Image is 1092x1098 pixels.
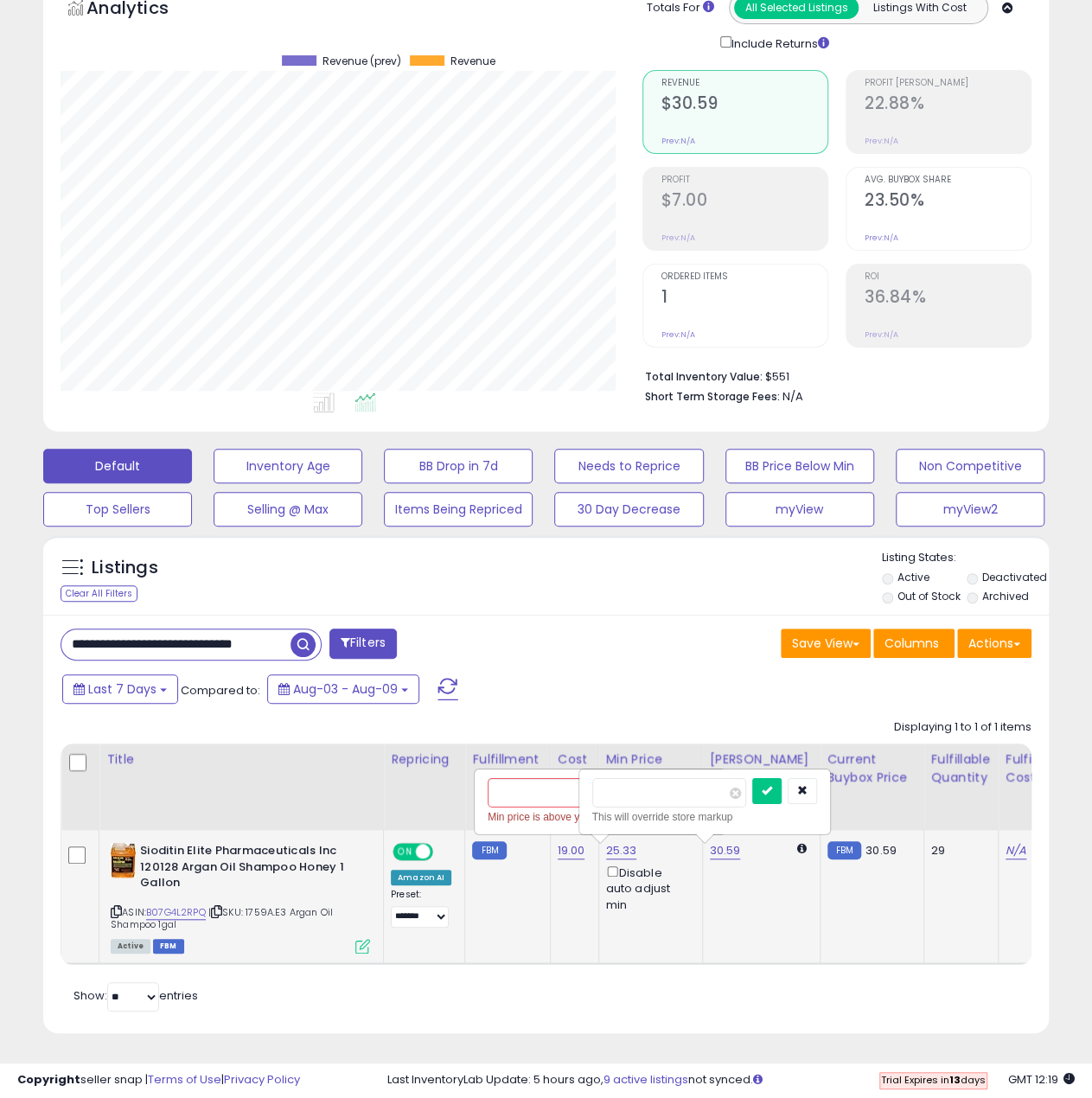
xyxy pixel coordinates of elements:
span: Revenue [661,79,827,88]
span: Aug-03 - Aug-09 [293,680,398,698]
div: Last InventoryLab Update: 5 hours ago, not synced. [387,1072,1075,1088]
a: N/A [1006,842,1026,859]
span: Ordered Items [661,272,827,282]
a: 9 active listings [603,1071,688,1088]
b: 13 [949,1073,961,1087]
small: Prev: N/A [661,136,695,146]
span: All listings currently available for purchase on Amazon [111,939,150,954]
h2: $30.59 [661,93,827,117]
button: Last 7 Days [62,674,178,704]
div: 29 [931,843,985,859]
small: FBM [472,841,506,859]
div: Current Buybox Price [827,750,916,787]
span: ON [394,845,416,859]
small: Prev: N/A [865,233,898,243]
span: Profit [661,176,827,185]
div: Repricing [391,750,457,769]
button: 30 Day Decrease [554,492,703,527]
div: Preset: [391,889,451,928]
span: Avg. Buybox Share [865,176,1031,185]
span: Compared to: [181,682,260,699]
div: Min price is above your Max price [488,808,712,826]
small: Prev: N/A [661,233,695,243]
button: Save View [781,629,871,658]
div: seller snap | | [17,1072,300,1088]
button: Default [43,449,192,483]
small: Prev: N/A [661,329,695,340]
div: Title [106,750,376,769]
button: myView [725,492,874,527]
b: Short Term Storage Fees: [645,389,780,404]
div: Amazon AI [391,870,451,885]
button: Columns [873,629,955,658]
div: Clear All Filters [61,585,137,602]
div: Min Price [606,750,695,769]
span: Profit [PERSON_NAME] [865,79,1031,88]
span: OFF [431,845,458,859]
label: Deactivated [981,570,1046,584]
button: Actions [957,629,1031,658]
button: Selling @ Max [214,492,362,527]
span: 2025-08-17 12:19 GMT [1008,1071,1075,1088]
label: Archived [981,589,1028,603]
label: Out of Stock [897,589,961,603]
small: Prev: N/A [865,329,898,340]
span: Revenue (prev) [322,55,401,67]
a: 19.00 [558,842,585,859]
button: Top Sellers [43,492,192,527]
div: This will override store markup [592,808,817,826]
div: Disable auto adjust min [606,863,689,913]
div: ASIN: [111,843,370,952]
button: Inventory Age [214,449,362,483]
button: Filters [329,629,397,659]
button: Needs to Reprice [554,449,703,483]
li: $551 [645,365,1019,386]
b: Total Inventory Value: [645,369,763,384]
p: Listing States: [882,550,1049,566]
small: Prev: N/A [865,136,898,146]
div: Displaying 1 to 1 of 1 items [894,719,1031,736]
span: Columns [884,635,939,652]
button: Items Being Repriced [384,492,533,527]
h5: Listings [92,556,158,580]
span: Last 7 Days [88,680,156,698]
h2: 23.50% [865,190,1031,214]
div: Fulfillable Quantity [931,750,991,787]
button: BB Drop in 7d [384,449,533,483]
a: 25.33 [606,842,637,859]
div: [PERSON_NAME] [710,750,813,769]
img: 51N6JMlwrUL._SL40_.jpg [111,843,136,878]
a: Terms of Use [148,1071,221,1088]
button: BB Price Below Min [725,449,874,483]
span: FBM [153,939,184,954]
span: Revenue [450,55,495,67]
span: | SKU: 1759A.E3 Argan Oil Shampoo 1gal [111,905,333,931]
h2: 1 [661,287,827,310]
div: Include Returns [707,33,850,53]
span: 30.59 [865,842,897,859]
b: Sioditin Elite Pharmaceuticals Inc 120128 Argan Oil Shampoo Honey 1 Gallon [140,843,350,896]
span: Show: entries [73,987,198,1004]
strong: Copyright [17,1071,80,1088]
label: Active [897,570,929,584]
h2: 36.84% [865,287,1031,310]
div: Fulfillment Cost [1006,750,1072,787]
span: ROI [865,272,1031,282]
span: Trial Expires in days [881,1073,986,1087]
a: B07G4L2RPQ [146,905,206,920]
h2: $7.00 [661,190,827,214]
a: Privacy Policy [224,1071,300,1088]
button: Non Competitive [896,449,1044,483]
div: Cost [558,750,591,769]
a: 30.59 [710,842,741,859]
small: FBM [827,841,861,859]
button: myView2 [896,492,1044,527]
div: Fulfillment [472,750,542,769]
h2: 22.88% [865,93,1031,117]
button: Aug-03 - Aug-09 [267,674,419,704]
span: N/A [782,388,803,405]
